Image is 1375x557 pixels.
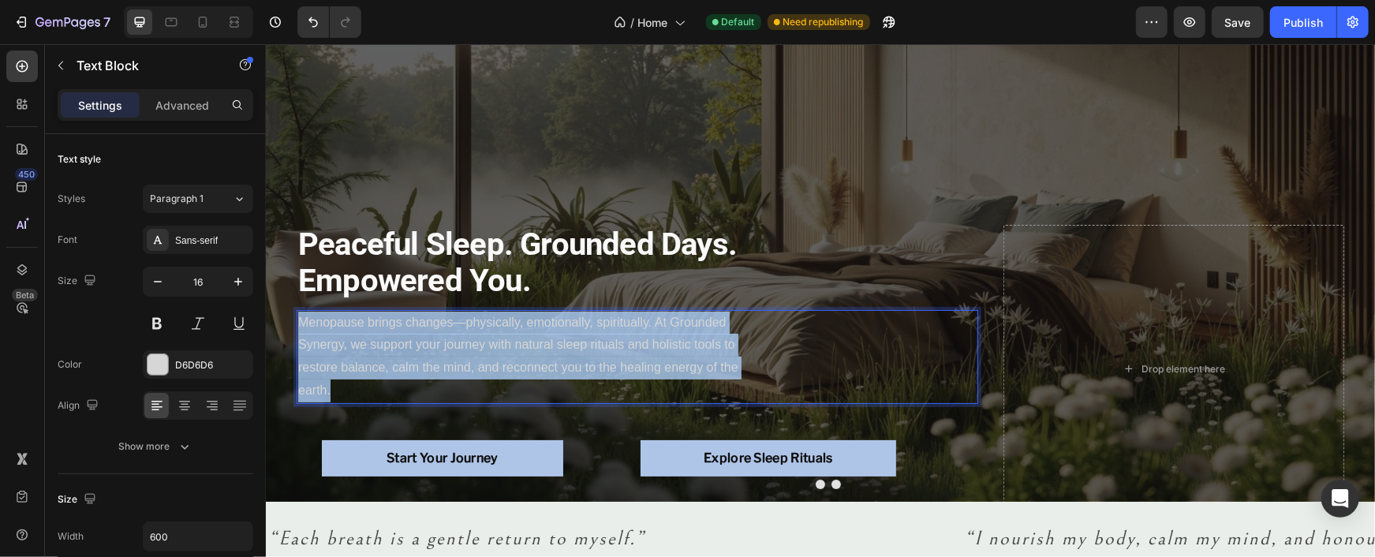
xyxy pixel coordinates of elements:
div: Open Intercom Messenger [1321,480,1359,518]
span: Default [722,15,755,29]
i: “Each breath is a gentle return to myself.” [2,483,379,506]
div: Size [58,489,99,510]
button: Dot [566,436,575,445]
div: Publish [1283,14,1323,31]
p: 7 [103,13,110,32]
button: Paragraph 1 [143,185,253,213]
div: Undo/Redo [297,6,361,38]
div: Drop element here [876,319,959,331]
span: Paragraph 1 [150,192,204,206]
div: D6D6D6 [175,358,249,372]
p: Advanced [155,97,209,114]
div: Beta [12,289,38,301]
button: Show more [58,432,253,461]
span: / [631,14,635,31]
span: Save [1225,16,1251,29]
div: Color [58,357,82,372]
div: Sans-serif [175,234,249,248]
div: Width [58,529,84,544]
span: Need republishing [783,15,864,29]
button: Dot [534,436,544,445]
i: “I nourish my body, calm my mind, and honour my spirit.” [698,483,1220,506]
div: Show more [119,439,192,454]
div: Align [58,395,102,417]
button: 7 [6,6,118,38]
strong: Explore Sleep Rituals [438,406,567,421]
div: Size [58,271,99,292]
p: Text Block [77,56,211,75]
button: Save [1212,6,1264,38]
div: 450 [15,168,38,181]
input: Auto [144,522,252,551]
p: Settings [78,97,122,114]
iframe: Design area [266,44,1375,557]
span: Home [638,14,668,31]
div: Text style [58,152,101,166]
button: Publish [1270,6,1336,38]
div: Styles [58,192,85,206]
div: Font [58,233,77,247]
button: Dot [550,436,559,445]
